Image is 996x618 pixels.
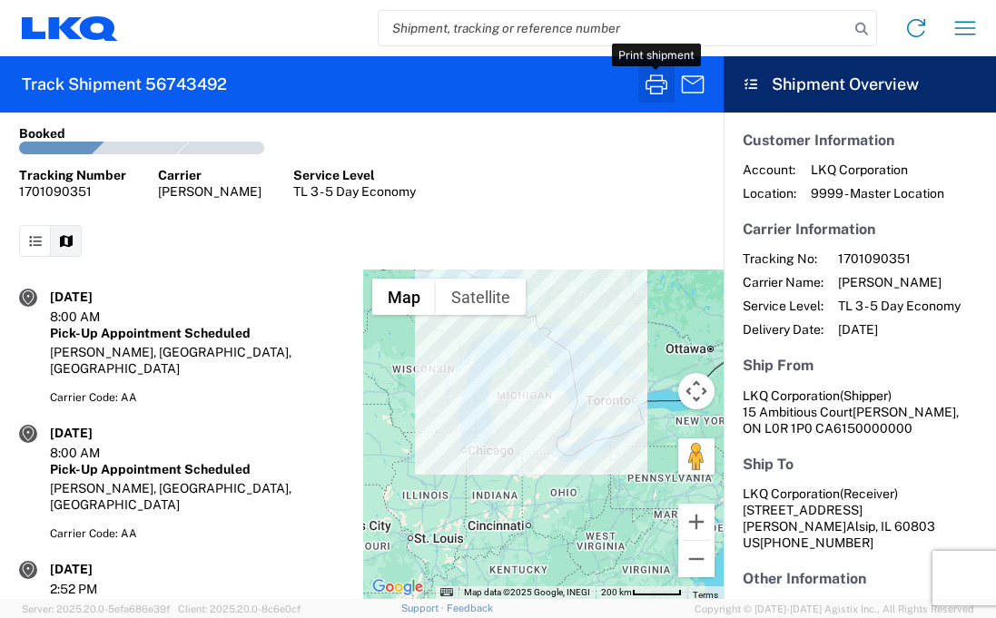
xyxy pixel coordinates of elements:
[743,405,853,419] span: 15 Ambitious Court
[50,480,344,513] div: [PERSON_NAME], [GEOGRAPHIC_DATA], [GEOGRAPHIC_DATA]
[811,185,944,201] span: 9999 - Master Location
[743,221,977,238] h5: Carrier Information
[50,445,141,461] div: 8:00 AM
[50,344,344,377] div: [PERSON_NAME], [GEOGRAPHIC_DATA], [GEOGRAPHIC_DATA]
[838,298,961,314] span: TL 3 - 5 Day Economy
[743,387,977,437] address: [PERSON_NAME], ON L0R 1P0 CA
[447,603,493,613] a: Feedback
[743,357,977,374] h5: Ship From
[22,603,170,614] span: Server: 2025.20.0-5efa686e39f
[50,525,344,542] div: Carrier Code: AA
[158,183,261,200] div: [PERSON_NAME]
[440,586,453,599] button: Keyboard shortcuts
[811,162,944,178] span: LKQ Corporation
[678,504,715,540] button: Zoom in
[743,274,823,290] span: Carrier Name:
[50,389,344,406] div: Carrier Code: AA
[743,250,823,267] span: Tracking No:
[158,167,261,183] div: Carrier
[368,575,428,599] img: Google
[833,421,912,436] span: 6150000000
[743,570,977,587] h5: Other Information
[379,11,849,45] input: Shipment, tracking or reference number
[293,183,416,200] div: TL 3 - 5 Day Economy
[372,279,436,315] button: Show street map
[840,388,892,403] span: (Shipper)
[50,597,344,613] div: Delivery Appointment Scheduled
[50,461,344,477] div: Pick-Up Appointment Scheduled
[678,541,715,577] button: Zoom out
[838,274,961,290] span: [PERSON_NAME]
[178,603,301,614] span: Client: 2025.20.0-8c6e0cf
[838,250,961,267] span: 1701090351
[743,185,796,201] span: Location:
[760,535,873,550] span: [PHONE_NUMBER]
[601,587,632,597] span: 200 km
[840,486,898,501] span: (Receiver)
[743,162,796,178] span: Account:
[50,309,141,325] div: 8:00 AM
[19,167,126,183] div: Tracking Number
[464,587,590,597] span: Map data ©2025 Google, INEGI
[743,456,977,473] h5: Ship To
[22,74,227,95] h2: Track Shipment 56743492
[743,132,977,149] h5: Customer Information
[693,590,718,600] a: Terms
[50,325,344,341] div: Pick-Up Appointment Scheduled
[368,575,428,599] a: Open this area in Google Maps (opens a new window)
[596,586,687,599] button: Map Scale: 200 km per 51 pixels
[695,601,974,617] span: Copyright © [DATE]-[DATE] Agistix Inc., All Rights Reserved
[19,183,126,200] div: 1701090351
[743,298,823,314] span: Service Level:
[50,289,141,305] div: [DATE]
[436,279,526,315] button: Show satellite imagery
[50,561,141,577] div: [DATE]
[743,388,840,403] span: LKQ Corporation
[678,438,715,475] button: Drag Pegman onto the map to open Street View
[678,373,715,409] button: Map camera controls
[50,425,141,441] div: [DATE]
[401,603,447,613] a: Support
[50,581,141,597] div: 2:52 PM
[724,56,996,113] header: Shipment Overview
[743,486,898,534] span: LKQ Corporation [STREET_ADDRESS][PERSON_NAME]
[19,125,65,142] div: Booked
[293,167,416,183] div: Service Level
[838,321,961,338] span: [DATE]
[743,321,823,338] span: Delivery Date:
[743,486,977,551] address: Alsip, IL 60803 US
